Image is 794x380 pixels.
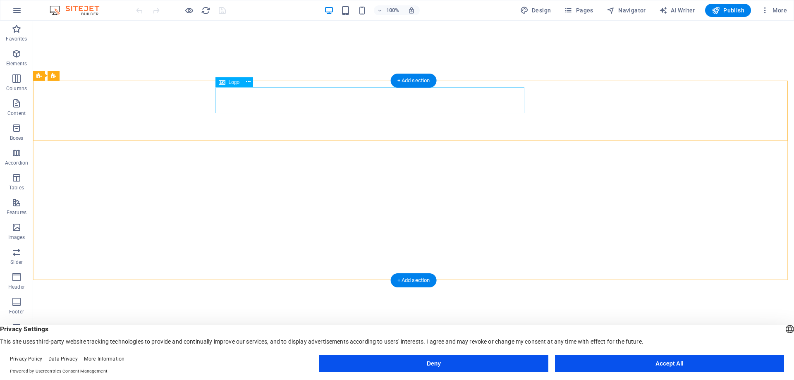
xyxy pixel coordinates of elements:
i: On resize automatically adjust zoom level to fit chosen device. [408,7,415,14]
p: Favorites [6,36,27,42]
p: Accordion [5,160,28,166]
button: More [758,4,790,17]
button: Navigator [603,4,649,17]
span: Logo [229,80,240,85]
button: Pages [561,4,596,17]
p: Features [7,209,26,216]
button: Click here to leave preview mode and continue editing [184,5,194,15]
div: Design (Ctrl+Alt+Y) [517,4,555,17]
p: Tables [9,184,24,191]
p: Slider [10,259,23,265]
span: Pages [564,6,593,14]
p: Boxes [10,135,24,141]
button: reload [201,5,210,15]
button: Design [517,4,555,17]
i: Reload page [201,6,210,15]
p: Columns [6,85,27,92]
h6: 100% [386,5,399,15]
p: Content [7,110,26,117]
span: Navigator [607,6,646,14]
span: More [761,6,787,14]
span: Design [520,6,551,14]
p: Images [8,234,25,241]
button: AI Writer [656,4,698,17]
p: Footer [9,308,24,315]
div: + Add section [391,74,437,88]
p: Elements [6,60,27,67]
button: 100% [374,5,403,15]
button: Publish [705,4,751,17]
p: Header [8,284,25,290]
span: Publish [712,6,744,14]
span: AI Writer [659,6,695,14]
div: + Add section [391,273,437,287]
img: Editor Logo [48,5,110,15]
